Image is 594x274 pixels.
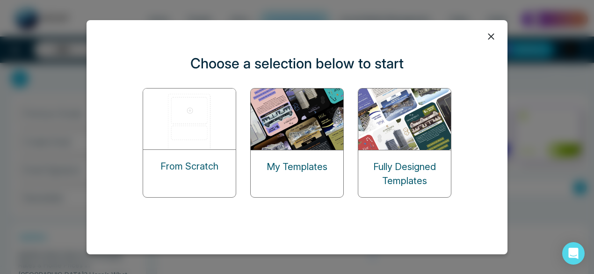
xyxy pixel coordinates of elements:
[358,160,451,188] p: Fully Designed Templates
[251,89,344,150] img: my-templates.png
[190,53,404,74] p: Choose a selection below to start
[160,159,218,173] p: From Scratch
[358,89,452,150] img: designed-templates.png
[267,160,327,174] p: My Templates
[562,242,585,265] div: Open Intercom Messenger
[143,89,237,149] img: start-from-scratch.png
